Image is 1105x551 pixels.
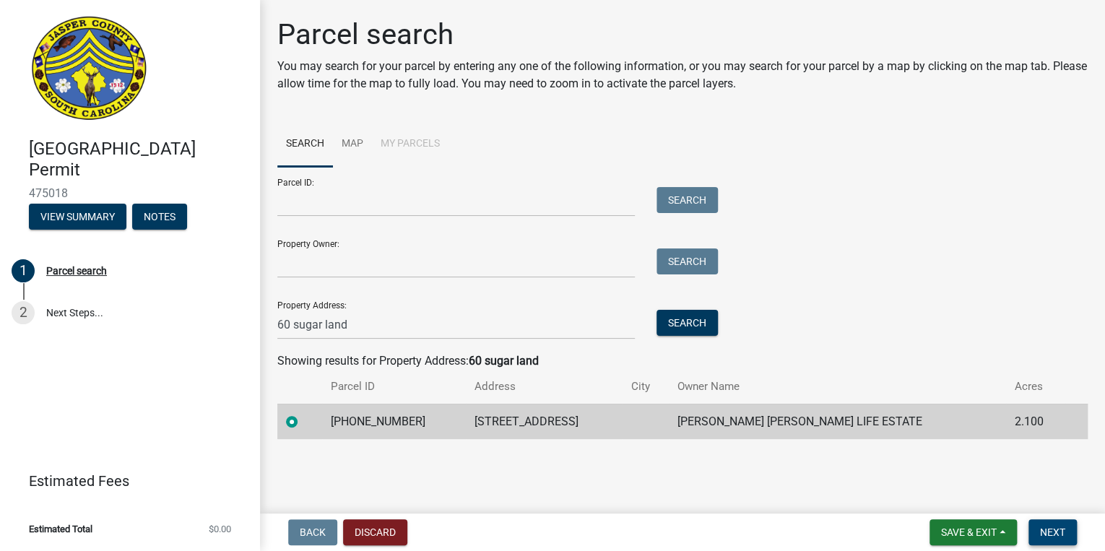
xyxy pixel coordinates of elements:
[322,404,466,439] td: [PHONE_NUMBER]
[333,121,372,168] a: Map
[1006,370,1065,404] th: Acres
[29,204,126,230] button: View Summary
[46,266,107,276] div: Parcel search
[209,524,231,534] span: $0.00
[29,139,248,181] h4: [GEOGRAPHIC_DATA] Permit
[29,186,231,200] span: 475018
[132,204,187,230] button: Notes
[29,15,149,123] img: Jasper County, South Carolina
[322,370,466,404] th: Parcel ID
[669,404,1006,439] td: [PERSON_NAME] [PERSON_NAME] LIFE ESTATE
[12,259,35,282] div: 1
[288,519,337,545] button: Back
[29,524,92,534] span: Estimated Total
[1028,519,1077,545] button: Next
[29,212,126,223] wm-modal-confirm: Summary
[656,248,718,274] button: Search
[466,404,622,439] td: [STREET_ADDRESS]
[656,310,718,336] button: Search
[941,526,997,538] span: Save & Exit
[277,17,1088,52] h1: Parcel search
[656,187,718,213] button: Search
[1006,404,1065,439] td: 2.100
[277,58,1088,92] p: You may search for your parcel by entering any one of the following information, or you may searc...
[12,301,35,324] div: 2
[669,370,1006,404] th: Owner Name
[1040,526,1065,538] span: Next
[277,352,1088,370] div: Showing results for Property Address:
[469,354,539,368] strong: 60 sugar land
[622,370,668,404] th: City
[277,121,333,168] a: Search
[466,370,622,404] th: Address
[343,519,407,545] button: Discard
[12,467,237,495] a: Estimated Fees
[132,212,187,223] wm-modal-confirm: Notes
[300,526,326,538] span: Back
[929,519,1017,545] button: Save & Exit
